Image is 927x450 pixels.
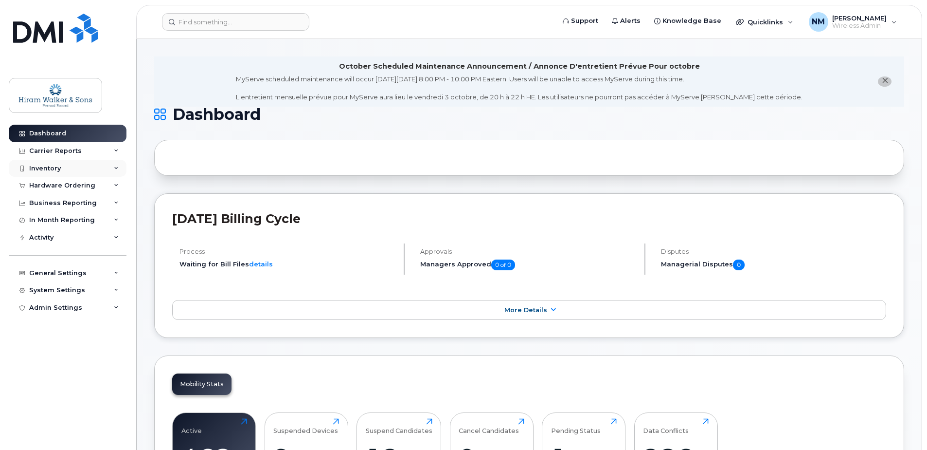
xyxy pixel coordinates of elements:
[179,248,395,255] h4: Process
[661,248,886,255] h4: Disputes
[236,75,802,102] div: MyServe scheduled maintenance will occur [DATE][DATE] 8:00 PM - 10:00 PM Eastern. Users will be u...
[643,418,689,434] div: Data Conflicts
[661,260,886,270] h5: Managerial Disputes
[878,76,891,87] button: close notification
[179,260,395,269] li: Waiting for Bill Files
[249,260,273,268] a: details
[504,306,547,314] span: More Details
[420,260,636,270] h5: Managers Approved
[366,418,432,434] div: Suspend Candidates
[551,418,601,434] div: Pending Status
[459,418,519,434] div: Cancel Candidates
[420,248,636,255] h4: Approvals
[172,211,886,226] h2: [DATE] Billing Cycle
[173,107,261,122] span: Dashboard
[273,418,338,434] div: Suspended Devices
[491,260,515,270] span: 0 of 0
[181,418,202,434] div: Active
[733,260,745,270] span: 0
[339,61,700,72] div: October Scheduled Maintenance Announcement / Annonce D'entretient Prévue Pour octobre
